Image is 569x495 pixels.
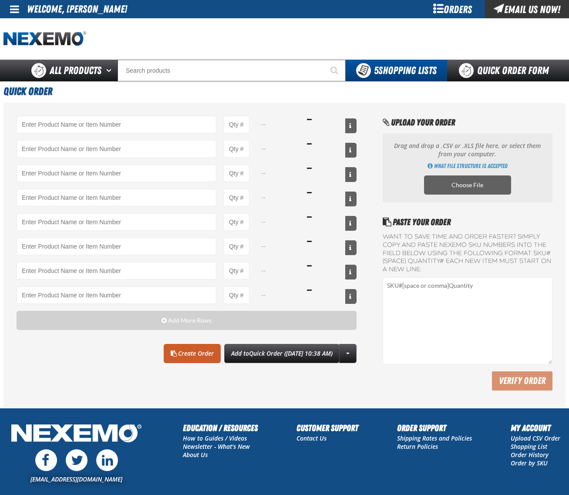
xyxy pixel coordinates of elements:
[9,421,144,447] img: Nexemo Logo
[391,142,544,158] p: Drag and drop a .CSV or .XLS file here, or select them from your computer.
[345,265,357,279] button: View All Prices
[223,286,249,304] input: Product Quantity
[50,63,101,78] span: All Products
[296,421,358,434] h2: Customer Support
[374,64,378,77] strong: 5
[17,262,216,279] : Product
[17,189,216,206] : Product
[447,60,565,81] a: Quick Order Form
[103,60,118,81] button: Open All Products pages
[511,451,549,459] a: Order History
[17,213,216,231] : Product
[383,233,552,274] label: Want to save time and order faster? Simply copy and paste NEXEMO SKU numbers into the field below...
[164,344,221,363] a: Create Order
[424,175,511,195] label: Choose CSV, XLSX or ODS file to import multiple products. Opens a popup
[374,64,437,77] span: Shopping Lists
[249,349,333,357] span: Quick Order ([DATE] 10:38 AM)
[223,262,249,279] input: Product Quantity
[345,118,357,133] button: View All Prices
[324,60,346,81] button: Start Searching
[383,116,552,129] h2: Upload Your Order
[30,475,122,483] a: [EMAIL_ADDRESS][DOMAIN_NAME]
[3,85,52,98] span: Quick Order
[183,421,258,434] h2: Education / Resources
[17,116,216,133] input: Product
[3,31,86,47] a: Home
[183,442,250,451] a: Newsletter - What's New
[296,434,327,442] a: Contact Us
[345,216,357,231] button: View All Prices
[223,213,249,231] input: Product Quantity
[224,344,340,363] button: Add toQuick Order ([DATE] 10:38 AM)
[345,289,357,304] button: View All Prices
[223,116,249,133] input: Product Quantity
[168,317,212,324] span: Add More Rows
[511,442,547,451] a: Shopping List
[183,451,208,459] a: About Us
[383,216,552,229] h2: Paste Your Order
[183,434,247,442] a: How to Guides / Videos
[339,344,357,363] a: More Actions
[345,192,357,206] button: View All Prices
[223,140,249,158] input: Product Quantity
[231,349,333,357] span: Add to
[17,311,357,330] button: Add More Rows
[346,60,447,81] button: You have 5 Shopping Lists. Open to view details
[17,140,216,158] : Product
[118,60,346,81] input: Search
[511,434,560,442] a: Upload CSV Order
[397,434,472,442] a: Shipping Rates and Policies
[511,459,548,467] a: Order by SKU
[345,240,357,255] button: View All Prices
[17,165,216,182] : Product
[17,238,216,255] : Product
[17,286,216,304] : Product
[428,162,508,170] a: Get Directions of how to import multiple products using an CSV, XLSX or ODS file. Opens a popup
[397,421,472,434] h2: Order Support
[511,421,560,434] h2: My Account
[223,165,249,182] input: Product Quantity
[345,143,357,158] button: View All Prices
[223,189,249,206] input: Product Quantity
[223,238,249,255] input: Product Quantity
[3,31,86,47] img: Nexemo logo
[345,167,357,182] button: View All Prices
[397,442,438,451] a: Return Policies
